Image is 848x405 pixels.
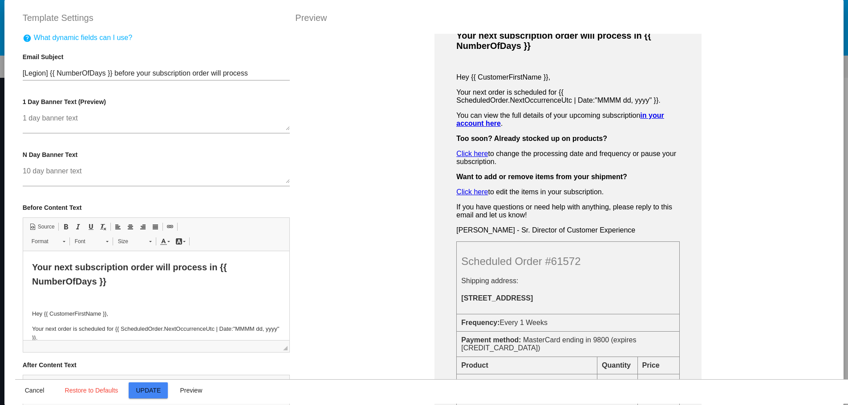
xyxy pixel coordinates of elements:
span: Update [136,387,161,394]
span: Your next subscription order will process in {{ NumberOfDays }} [456,31,651,51]
button: Preview [171,382,211,398]
span: Cancel [25,387,45,394]
button: Update [129,382,168,398]
p: Hey {{ CustomerFirstName }}, [9,58,258,68]
p: Your next order is scheduled for {{ ScheduledOrder.NextOccurrenceUtc | Date:"MMMM dd, yyyy" }}. [9,73,258,92]
span: Preview [180,387,202,394]
div: Template Settings [15,11,288,25]
span: Your next subscription order will process in {{ NumberOfDays }} [9,11,204,35]
div: Preview [288,11,833,25]
span: Restore to Defaults [65,387,118,394]
button: Close dialog [15,382,54,398]
button: Restore to Defaults [58,382,126,398]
